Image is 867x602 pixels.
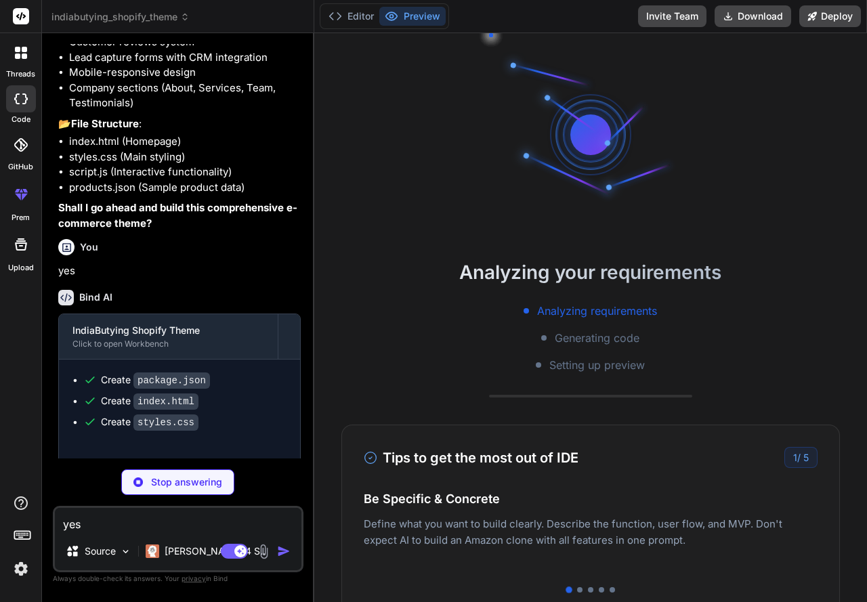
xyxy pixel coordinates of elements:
[69,180,301,196] li: products.json (Sample product data)
[12,212,30,223] label: prem
[58,263,301,279] p: yes
[151,475,222,489] p: Stop answering
[12,114,30,125] label: code
[364,490,818,508] h4: Be Specific & Concrete
[8,262,34,274] label: Upload
[715,5,791,27] button: Download
[58,201,297,230] strong: Shall I go ahead and build this comprehensive e-commerce theme?
[51,10,190,24] span: indiabutying_shopify_theme
[71,117,139,130] strong: File Structure
[79,291,112,304] h6: Bind AI
[277,544,291,558] img: icon
[9,557,33,580] img: settings
[379,7,446,26] button: Preview
[69,150,301,165] li: styles.css (Main styling)
[638,5,706,27] button: Invite Team
[364,448,578,468] h3: Tips to get the most out of IDE
[69,81,301,111] li: Company sections (About, Services, Team, Testimonials)
[69,65,301,81] li: Mobile-responsive design
[784,447,818,468] div: /
[101,394,198,408] div: Create
[799,5,861,27] button: Deploy
[133,372,210,389] code: package.json
[85,544,116,558] p: Source
[59,314,278,359] button: IndiaButying Shopify ThemeClick to open Workbench
[72,324,264,337] div: IndiaButying Shopify Theme
[549,357,645,373] span: Setting up preview
[133,393,198,410] code: index.html
[69,134,301,150] li: index.html (Homepage)
[69,165,301,180] li: script.js (Interactive functionality)
[165,544,266,558] p: [PERSON_NAME] 4 S..
[72,339,264,349] div: Click to open Workbench
[53,572,303,585] p: Always double-check its answers. Your in Bind
[537,303,657,319] span: Analyzing requirements
[101,373,210,387] div: Create
[8,161,33,173] label: GitHub
[256,544,272,559] img: attachment
[146,544,159,558] img: Claude 4 Sonnet
[323,7,379,26] button: Editor
[69,50,301,66] li: Lead capture forms with CRM integration
[555,330,639,346] span: Generating code
[133,414,198,431] code: styles.css
[6,68,35,80] label: threads
[120,546,131,557] img: Pick Models
[101,415,198,429] div: Create
[803,452,809,463] span: 5
[182,574,206,582] span: privacy
[80,240,98,254] h6: You
[58,116,301,132] p: 📂 :
[314,258,867,286] h2: Analyzing your requirements
[793,452,797,463] span: 1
